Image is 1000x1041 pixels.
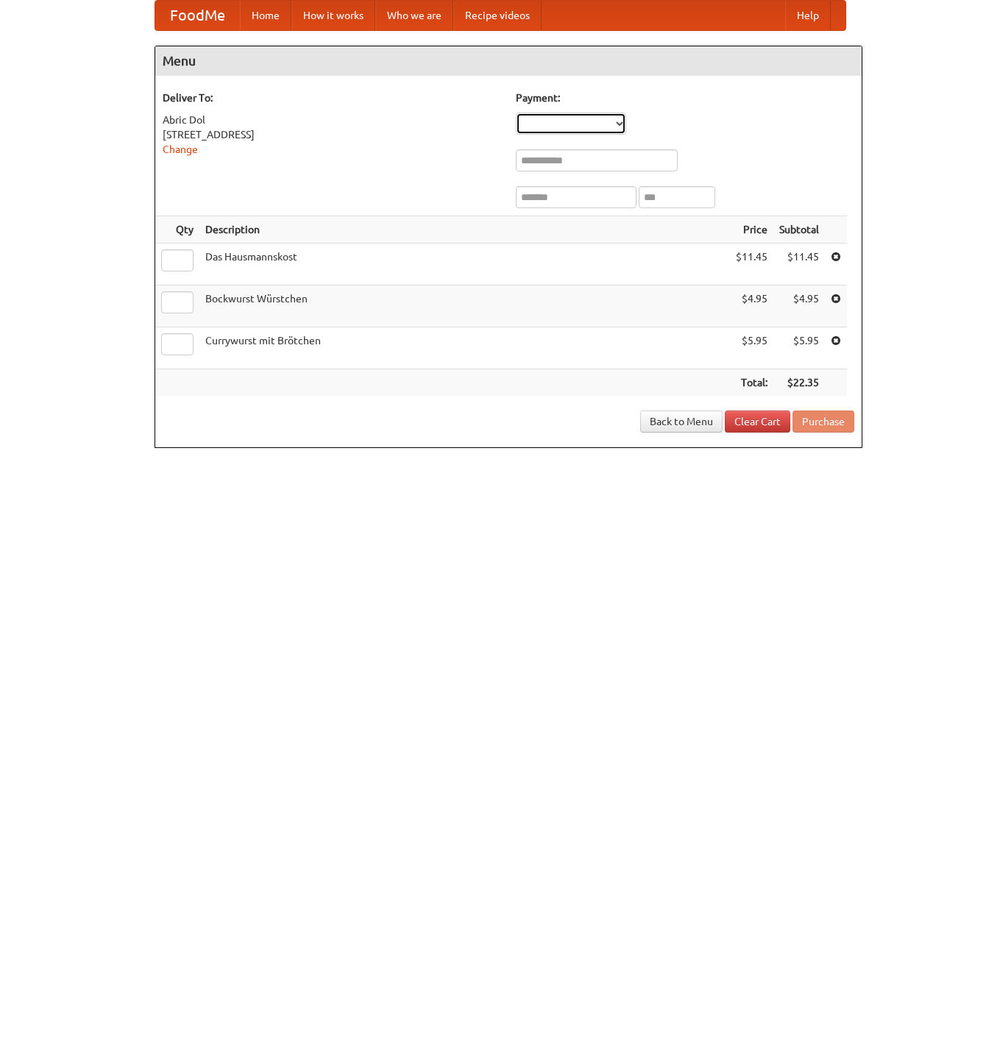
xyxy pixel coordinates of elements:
button: Purchase [792,411,854,433]
th: Description [199,216,730,244]
a: How it works [291,1,375,30]
a: Change [163,143,198,155]
a: Home [240,1,291,30]
td: $11.45 [730,244,773,285]
a: Clear Cart [725,411,790,433]
td: $4.95 [773,285,825,327]
th: $22.35 [773,369,825,397]
td: $5.95 [773,327,825,369]
th: Subtotal [773,216,825,244]
a: Back to Menu [640,411,723,433]
th: Price [730,216,773,244]
h5: Payment: [516,90,854,105]
a: Recipe videos [453,1,542,30]
td: $5.95 [730,327,773,369]
a: FoodMe [155,1,240,30]
h5: Deliver To: [163,90,501,105]
th: Qty [155,216,199,244]
th: Total: [730,369,773,397]
td: Das Hausmannskost [199,244,730,285]
div: Abric Dol [163,113,501,127]
td: $11.45 [773,244,825,285]
a: Help [785,1,831,30]
td: Bockwurst Würstchen [199,285,730,327]
td: $4.95 [730,285,773,327]
h4: Menu [155,46,862,76]
a: Who we are [375,1,453,30]
div: [STREET_ADDRESS] [163,127,501,142]
td: Currywurst mit Brötchen [199,327,730,369]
